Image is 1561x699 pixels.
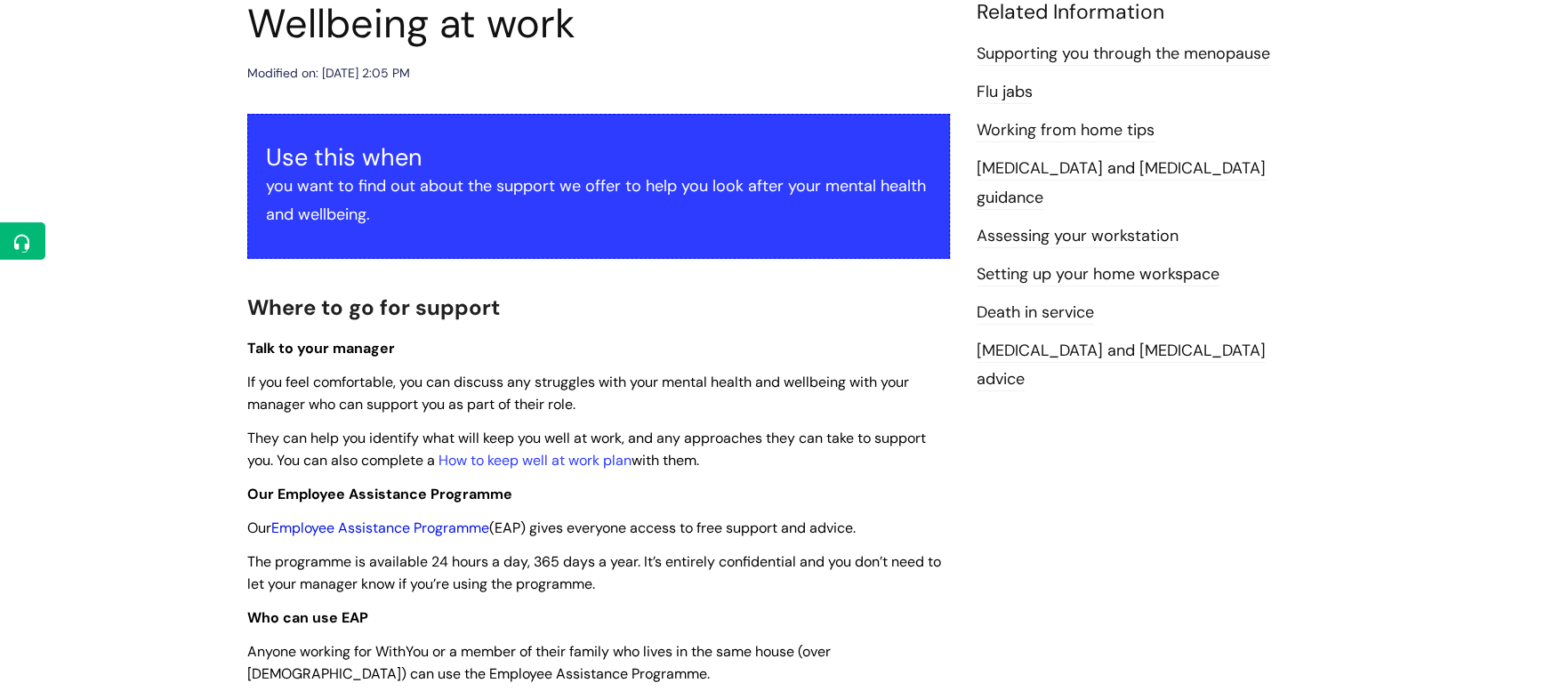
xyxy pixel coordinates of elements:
a: Death in service [977,301,1094,325]
span: Anyone working for WithYou or a member of their family who lives in the same house (over [DEMOGRA... [247,642,831,683]
a: Flu jabs [977,81,1033,104]
a: Assessing your workstation [977,225,1179,248]
a: Setting up your home workspace [977,263,1219,286]
span: The programme is available 24 hours a day, 365 days a year. It’s entirely confidential and you do... [247,552,941,593]
div: Modified on: [DATE] 2:05 PM [247,62,410,84]
a: [MEDICAL_DATA] and [MEDICAL_DATA] guidance [977,157,1266,209]
a: How to keep well at work plan [439,451,632,470]
span: They can help you identify what will keep you well at work, and any approaches they can take to s... [247,429,926,470]
p: you want to find out about the support we offer to help you look after your mental health and wel... [266,172,931,229]
span: Talk to your manager [247,339,395,358]
strong: Who can use EAP [247,608,368,627]
span: Our (EAP) gives everyone access to free support and advice. [247,518,856,537]
span: If you feel comfortable, you can discuss any struggles with your mental health and wellbeing with... [247,373,909,414]
a: Working from home tips [977,119,1155,142]
a: [MEDICAL_DATA] and [MEDICAL_DATA] advice [977,340,1266,391]
span: Where to go for support [247,293,500,321]
a: Supporting you through the menopause [977,43,1270,66]
h3: Use this when [266,143,931,172]
a: Employee Assistance Programme [271,518,489,537]
span: with them. [632,451,699,470]
span: Our Employee Assistance Programme [247,485,512,503]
